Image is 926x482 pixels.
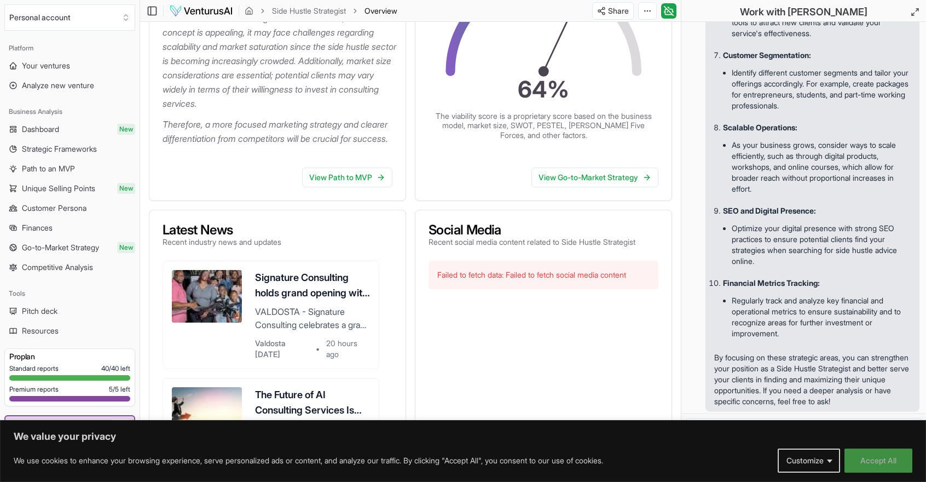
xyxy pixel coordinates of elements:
[245,5,397,16] nav: breadcrumb
[4,219,135,237] a: Finances
[255,305,370,331] p: VALDOSTA - Signature Consulting celebrates a grand opening with a ribbon-cutting hosted by SGBC i...
[169,4,233,18] img: logo
[22,163,75,174] span: Path to an MVP
[255,387,370,418] h3: The Future of AI Consulting Services Is Disruptively Bright
[22,262,93,273] span: Competitive Analysis
[112,420,130,431] span: New
[732,65,911,113] li: Identify different customer segments and tailor your offerings accordingly. For example, create p...
[109,385,130,394] span: 5 / 5 left
[592,2,634,20] button: Share
[117,242,135,253] span: New
[740,4,867,20] h2: Work with [PERSON_NAME]
[22,306,57,317] span: Pitch deck
[732,221,911,269] li: Optimize your digital presence with strong SEO practices to ensure potential clients find your st...
[22,222,53,233] span: Finances
[163,378,379,475] a: The Future of AI Consulting Services Is Disruptively BrightNobody ever blacklisted a consultant f...
[163,237,281,248] p: Recent industry news and updates
[608,5,629,16] span: Share
[364,5,397,16] span: Overview
[723,123,797,132] strong: Scalable Operations:
[9,351,130,362] h3: Pro plan
[4,199,135,217] a: Customer Persona
[723,50,811,60] strong: Customer Segmentation:
[4,239,135,256] a: Go-to-Market StrategyNew
[316,343,320,354] span: •
[22,124,59,135] span: Dashboard
[22,325,59,336] span: Resources
[14,430,912,443] p: We value your privacy
[255,338,309,360] span: Valdosta [DATE]
[23,420,62,431] span: Community
[4,120,135,138] a: DashboardNew
[434,111,653,140] p: The viability score is a proprietary score based on the business model, market size, SWOT, PESTEL...
[429,223,635,237] h3: Social Media
[163,223,281,237] h3: Latest News
[163,117,397,146] p: Therefore, a more focused marketing strategy and clearer differentiation from competitors will be...
[4,160,135,177] a: Path to an MVP
[723,278,820,288] strong: Financial Metrics Tracking:
[9,364,59,373] span: Standard reports
[22,183,95,194] span: Unique Selling Points
[732,137,911,197] li: As your business grows, consider ways to scale efficiently, such as through digital products, wor...
[117,183,135,194] span: New
[4,4,135,31] button: Select an organization
[723,206,816,215] strong: SEO and Digital Presence:
[255,270,370,301] h3: Signature Consulting holds grand opening with a ribbon-cutting
[163,261,379,369] a: Signature Consulting holds grand opening with a ribbon-cuttingVALDOSTA - Signature Consulting cel...
[5,416,134,434] a: CommunityNew
[22,242,99,253] span: Go-to-Market Strategy
[4,77,135,94] a: Analyze new venture
[518,75,569,102] text: 64 %
[714,352,911,407] p: By focusing on these strategic areas, you can strengthen your position as a Side Hustle Strategis...
[4,103,135,120] div: Business Analysis
[4,180,135,197] a: Unique Selling PointsNew
[22,80,94,91] span: Analyze new venture
[844,449,912,473] button: Accept All
[14,454,603,467] p: We use cookies to enhance your browsing experience, serve personalized ads or content, and analyz...
[429,261,658,289] div: Failed to fetch data: Failed to fetch social media content
[4,39,135,57] div: Platform
[732,293,911,341] li: Regularly track and analyze key financial and operational metrics to ensure sustainability and to...
[429,237,635,248] p: Recent social media content related to Side Hustle Strategist
[326,338,370,360] span: 20 hours ago
[272,5,346,16] a: Side Hustle Strategist
[778,449,840,473] button: Customize
[302,168,392,187] a: View Path to MVP
[117,124,135,135] span: New
[4,259,135,276] a: Competitive Analysis
[4,57,135,74] a: Your ventures
[101,364,130,373] span: 40 / 40 left
[4,285,135,302] div: Tools
[4,322,135,340] a: Resources
[531,168,658,187] a: View Go-to-Market Strategy
[22,203,86,214] span: Customer Persona
[4,302,135,320] a: Pitch deck
[9,385,59,394] span: Premium reports
[22,60,70,71] span: Your ventures
[4,140,135,158] a: Strategic Frameworks
[22,144,97,154] span: Strategic Frameworks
